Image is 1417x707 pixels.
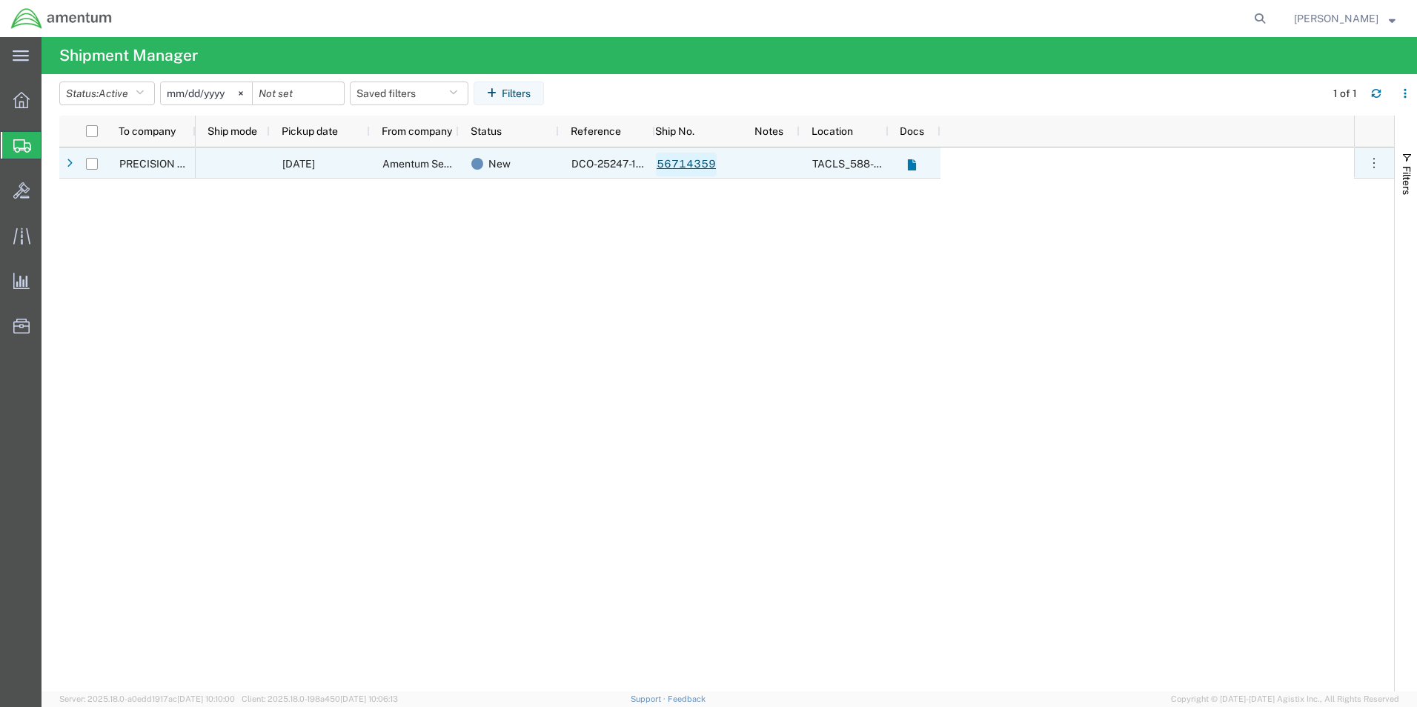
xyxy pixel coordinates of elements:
[1333,86,1359,102] div: 1 of 1
[656,153,717,176] a: 56714359
[242,694,398,703] span: Client: 2025.18.0-198a450
[571,125,621,137] span: Reference
[282,125,338,137] span: Pickup date
[1171,693,1399,706] span: Copyright © [DATE]-[DATE] Agistix Inc., All Rights Reserved
[382,158,494,170] span: Amentum Services, Inc.
[119,125,176,137] span: To company
[10,7,113,30] img: logo
[900,125,924,137] span: Docs
[340,694,398,703] span: [DATE] 10:06:13
[208,125,257,137] span: Ship mode
[119,158,351,170] span: PRECISION ACCESSORIES AND INSTRUMENTS
[668,694,706,703] a: Feedback
[1293,10,1396,27] button: [PERSON_NAME]
[161,82,252,104] input: Not set
[282,158,315,170] span: 09/04/2025
[571,158,668,170] span: DCO-25247-167748
[59,37,198,74] h4: Shipment Manager
[488,148,511,179] span: New
[350,82,468,105] button: Saved filters
[812,158,1019,170] span: TACLS_588-Dothan, AL
[177,694,235,703] span: [DATE] 10:10:00
[59,694,235,703] span: Server: 2025.18.0-a0edd1917ac
[253,82,344,104] input: Not set
[59,82,155,105] button: Status:Active
[631,694,668,703] a: Support
[754,125,783,137] span: Notes
[382,125,452,137] span: From company
[474,82,544,105] button: Filters
[655,125,694,137] span: Ship No.
[471,125,502,137] span: Status
[99,87,128,99] span: Active
[812,125,853,137] span: Location
[1401,166,1413,195] span: Filters
[1294,10,1378,27] span: Marcus McGuire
